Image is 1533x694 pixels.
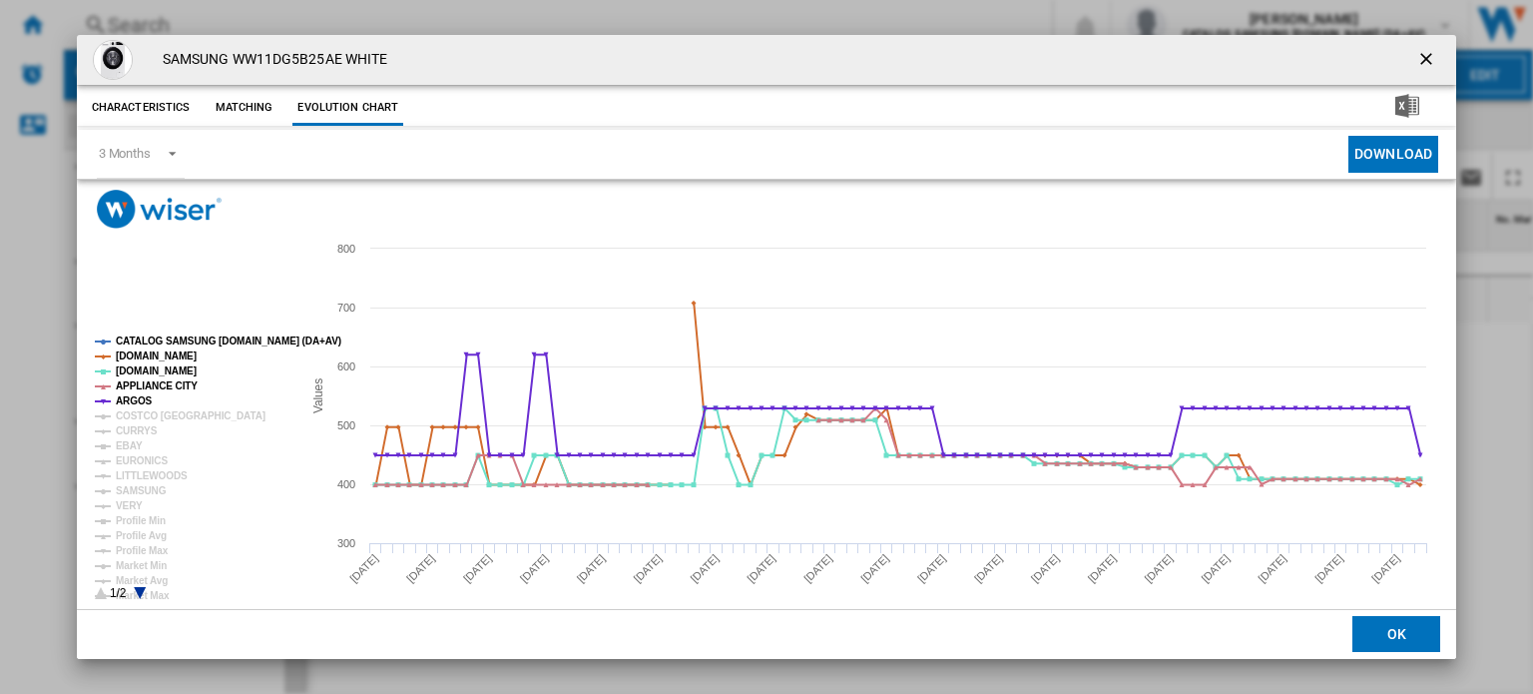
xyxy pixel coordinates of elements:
[1395,94,1419,118] img: excel-24x24.png
[337,478,355,490] tspan: 400
[99,146,151,161] div: 3 Months
[1256,552,1288,585] tspan: [DATE]
[116,590,170,601] tspan: Market Max
[337,360,355,372] tspan: 600
[292,90,403,126] button: Evolution chart
[116,515,166,526] tspan: Profile Min
[116,575,168,586] tspan: Market Avg
[801,552,834,585] tspan: [DATE]
[1408,40,1448,80] button: getI18NText('BUTTONS.CLOSE_DIALOG')
[116,560,167,571] tspan: Market Min
[858,552,891,585] tspan: [DATE]
[116,530,167,541] tspan: Profile Avg
[972,552,1005,585] tspan: [DATE]
[110,586,127,600] text: 1/2
[200,90,287,126] button: Matching
[116,365,197,376] tspan: [DOMAIN_NAME]
[116,485,167,496] tspan: SAMSUNG
[153,50,388,70] h4: SAMSUNG WW11DG5B25AE WHITE
[116,470,188,481] tspan: LITTLEWOODS
[116,350,197,361] tspan: [DOMAIN_NAME]
[310,378,324,413] tspan: Values
[116,425,158,436] tspan: CURRYS
[1142,552,1175,585] tspan: [DATE]
[116,336,341,347] tspan: CATALOG SAMSUNG [DOMAIN_NAME] (DA+AV)
[116,440,143,451] tspan: EBAY
[915,552,948,585] tspan: [DATE]
[116,410,265,421] tspan: COSTCO [GEOGRAPHIC_DATA]
[1363,90,1451,126] button: Download in Excel
[337,537,355,549] tspan: 300
[97,190,222,229] img: logo_wiser_300x94.png
[116,500,143,511] tspan: VERY
[1416,49,1440,73] ng-md-icon: getI18NText('BUTTONS.CLOSE_DIALOG')
[461,552,494,585] tspan: [DATE]
[1352,617,1440,653] button: OK
[1348,136,1438,173] button: Download
[93,40,133,80] img: 10263818
[1199,552,1232,585] tspan: [DATE]
[337,419,355,431] tspan: 500
[77,35,1456,660] md-dialog: Product popup
[574,552,607,585] tspan: [DATE]
[631,552,664,585] tspan: [DATE]
[337,243,355,255] tspan: 800
[404,552,437,585] tspan: [DATE]
[116,380,198,391] tspan: APPLIANCE CITY
[745,552,777,585] tspan: [DATE]
[87,90,196,126] button: Characteristics
[1369,552,1402,585] tspan: [DATE]
[688,552,721,585] tspan: [DATE]
[1029,552,1062,585] tspan: [DATE]
[347,552,380,585] tspan: [DATE]
[518,552,551,585] tspan: [DATE]
[116,545,169,556] tspan: Profile Max
[1312,552,1345,585] tspan: [DATE]
[337,302,355,314] tspan: 700
[116,395,153,406] tspan: ARGOS
[1085,552,1118,585] tspan: [DATE]
[116,455,168,466] tspan: EURONICS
